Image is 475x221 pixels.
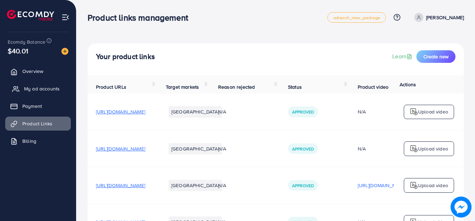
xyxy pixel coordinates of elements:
[96,83,126,90] span: Product URLs
[61,48,68,55] img: image
[7,10,54,21] img: logo
[392,52,414,60] a: Learn
[327,12,386,23] a: adreach_new_package
[8,38,45,45] span: Ecomdy Balance
[358,108,407,115] div: N/A
[169,106,222,117] li: [GEOGRAPHIC_DATA]
[5,99,71,113] a: Payment
[169,180,222,191] li: [GEOGRAPHIC_DATA]
[292,183,314,189] span: Approved
[292,109,314,115] span: Approved
[5,82,71,96] a: My ad accounts
[96,52,155,61] h4: Your product links
[426,13,464,22] p: [PERSON_NAME]
[218,145,226,152] span: N/A
[411,13,464,22] a: [PERSON_NAME]
[292,146,314,152] span: Approved
[358,145,407,152] div: N/A
[22,138,36,145] span: Billing
[22,103,42,110] span: Payment
[8,46,28,56] span: $40.01
[288,83,302,90] span: Status
[5,117,71,131] a: Product Links
[22,120,52,127] span: Product Links
[358,83,388,90] span: Product video
[96,182,145,189] span: [URL][DOMAIN_NAME]
[5,64,71,78] a: Overview
[410,108,418,116] img: logo
[169,143,222,154] li: [GEOGRAPHIC_DATA]
[451,197,472,218] img: image
[218,108,226,115] span: N/A
[218,182,226,189] span: N/A
[423,53,448,60] span: Create new
[88,13,194,23] h3: Product links management
[358,181,407,190] p: [URL][DOMAIN_NAME]
[410,181,418,190] img: logo
[22,68,43,75] span: Overview
[418,145,448,153] p: Upload video
[5,134,71,148] a: Billing
[416,50,455,63] button: Create new
[61,13,69,21] img: menu
[410,145,418,153] img: logo
[96,108,145,115] span: [URL][DOMAIN_NAME]
[218,83,255,90] span: Reason rejected
[166,83,199,90] span: Target markets
[96,145,145,152] span: [URL][DOMAIN_NAME]
[24,85,60,92] span: My ad accounts
[418,108,448,116] p: Upload video
[333,15,380,20] span: adreach_new_package
[400,81,416,88] span: Actions
[418,181,448,190] p: Upload video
